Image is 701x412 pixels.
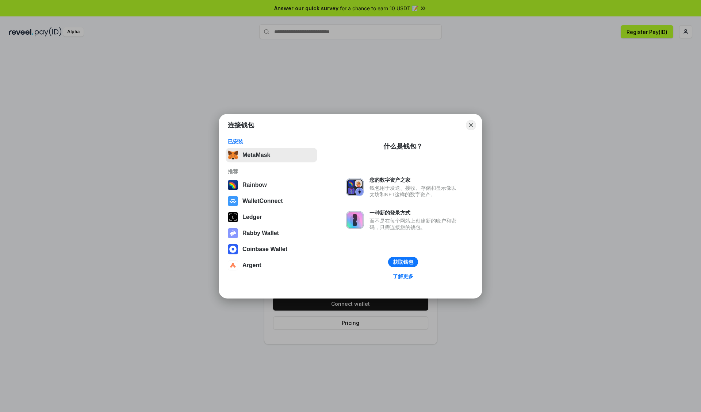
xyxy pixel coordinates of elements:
[242,198,283,204] div: WalletConnect
[228,150,238,160] img: svg+xml,%3Csvg%20fill%3D%22none%22%20height%3D%2233%22%20viewBox%3D%220%200%2035%2033%22%20width%...
[226,226,317,240] button: Rabby Wallet
[466,120,476,130] button: Close
[242,214,262,220] div: Ledger
[226,194,317,208] button: WalletConnect
[369,217,460,231] div: 而不是在每个网站上创建新的账户和密码，只需连接您的钱包。
[228,168,315,175] div: 推荐
[388,272,418,281] a: 了解更多
[393,259,413,265] div: 获取钱包
[226,178,317,192] button: Rainbow
[383,142,423,151] div: 什么是钱包？
[242,230,279,236] div: Rabby Wallet
[388,257,418,267] button: 获取钱包
[226,210,317,224] button: Ledger
[369,177,460,183] div: 您的数字资产之家
[228,260,238,270] img: svg+xml,%3Csvg%20width%3D%2228%22%20height%3D%2228%22%20viewBox%3D%220%200%2028%2028%22%20fill%3D...
[228,121,254,130] h1: 连接钱包
[242,262,261,269] div: Argent
[242,246,287,253] div: Coinbase Wallet
[346,178,364,196] img: svg+xml,%3Csvg%20xmlns%3D%22http%3A%2F%2Fwww.w3.org%2F2000%2Fsvg%22%20fill%3D%22none%22%20viewBox...
[242,182,267,188] div: Rainbow
[346,211,364,229] img: svg+xml,%3Csvg%20xmlns%3D%22http%3A%2F%2Fwww.w3.org%2F2000%2Fsvg%22%20fill%3D%22none%22%20viewBox...
[228,138,315,145] div: 已安装
[228,212,238,222] img: svg+xml,%3Csvg%20xmlns%3D%22http%3A%2F%2Fwww.w3.org%2F2000%2Fsvg%22%20width%3D%2228%22%20height%3...
[228,244,238,254] img: svg+xml,%3Csvg%20width%3D%2228%22%20height%3D%2228%22%20viewBox%3D%220%200%2028%2028%22%20fill%3D...
[393,273,413,280] div: 了解更多
[228,196,238,206] img: svg+xml,%3Csvg%20width%3D%2228%22%20height%3D%2228%22%20viewBox%3D%220%200%2028%2028%22%20fill%3D...
[226,148,317,162] button: MetaMask
[228,228,238,238] img: svg+xml,%3Csvg%20xmlns%3D%22http%3A%2F%2Fwww.w3.org%2F2000%2Fsvg%22%20fill%3D%22none%22%20viewBox...
[369,209,460,216] div: 一种新的登录方式
[228,180,238,190] img: svg+xml,%3Csvg%20width%3D%22120%22%20height%3D%22120%22%20viewBox%3D%220%200%20120%20120%22%20fil...
[369,185,460,198] div: 钱包用于发送、接收、存储和显示像以太坊和NFT这样的数字资产。
[226,258,317,273] button: Argent
[226,242,317,257] button: Coinbase Wallet
[242,152,270,158] div: MetaMask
